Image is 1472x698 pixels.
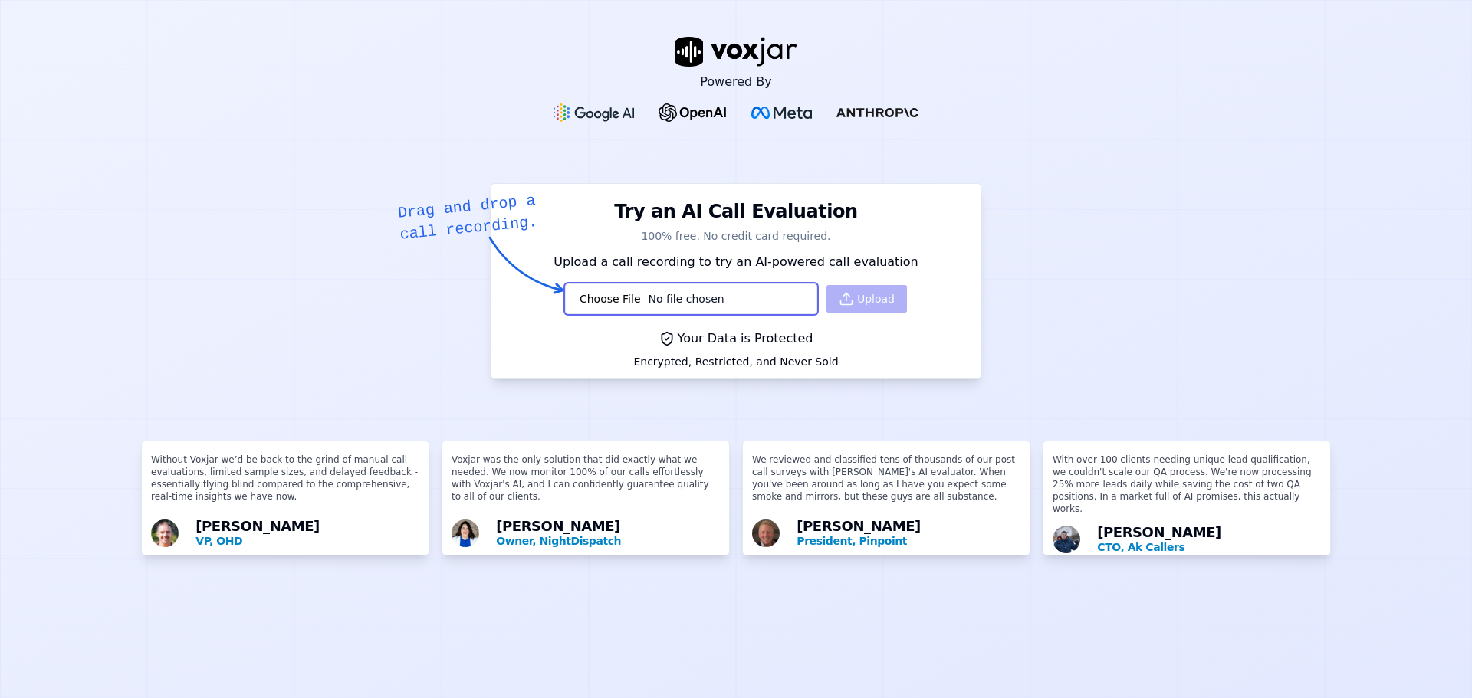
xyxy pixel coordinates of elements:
[752,454,1020,515] p: We reviewed and classified tens of thousands of our post call surveys with [PERSON_NAME]'s AI eva...
[496,519,720,549] div: [PERSON_NAME]
[565,283,817,315] input: Upload a call recording
[452,454,720,515] p: Voxjar was the only solution that did exactly what we needed. We now monitor 100% of our calls ef...
[195,519,419,549] div: [PERSON_NAME]
[496,533,720,549] p: Owner, NightDispatch
[1097,539,1321,555] p: CTO, Ak Callers
[554,103,635,122] img: Google gemini Logo
[501,228,971,244] p: 100% free. No credit card required.
[752,519,780,547] img: Avatar
[1097,526,1321,555] div: [PERSON_NAME]
[700,73,772,91] p: Powered By
[633,329,838,348] div: Your Data is Protected
[501,253,971,271] p: Upload a call recording to try an AI-powered call evaluation
[675,37,797,67] img: voxjar logo
[151,519,179,547] img: Avatar
[1053,526,1080,553] img: Avatar
[151,454,419,515] p: Without Voxjar we’d be back to the grind of manual call evaluations, limited sample sizes, and de...
[452,519,479,547] img: Avatar
[797,519,1020,549] div: [PERSON_NAME]
[751,107,812,119] img: Meta Logo
[614,199,857,224] h1: Try an AI Call Evaluation
[1053,454,1321,521] p: With over 100 clients needing unique lead qualification, we couldn't scale our QA process. We're ...
[797,533,1020,549] p: President, Pinpoint
[195,533,419,549] p: VP, OHD
[659,103,727,122] img: OpenAI Logo
[633,354,838,369] div: Encrypted, Restricted, and Never Sold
